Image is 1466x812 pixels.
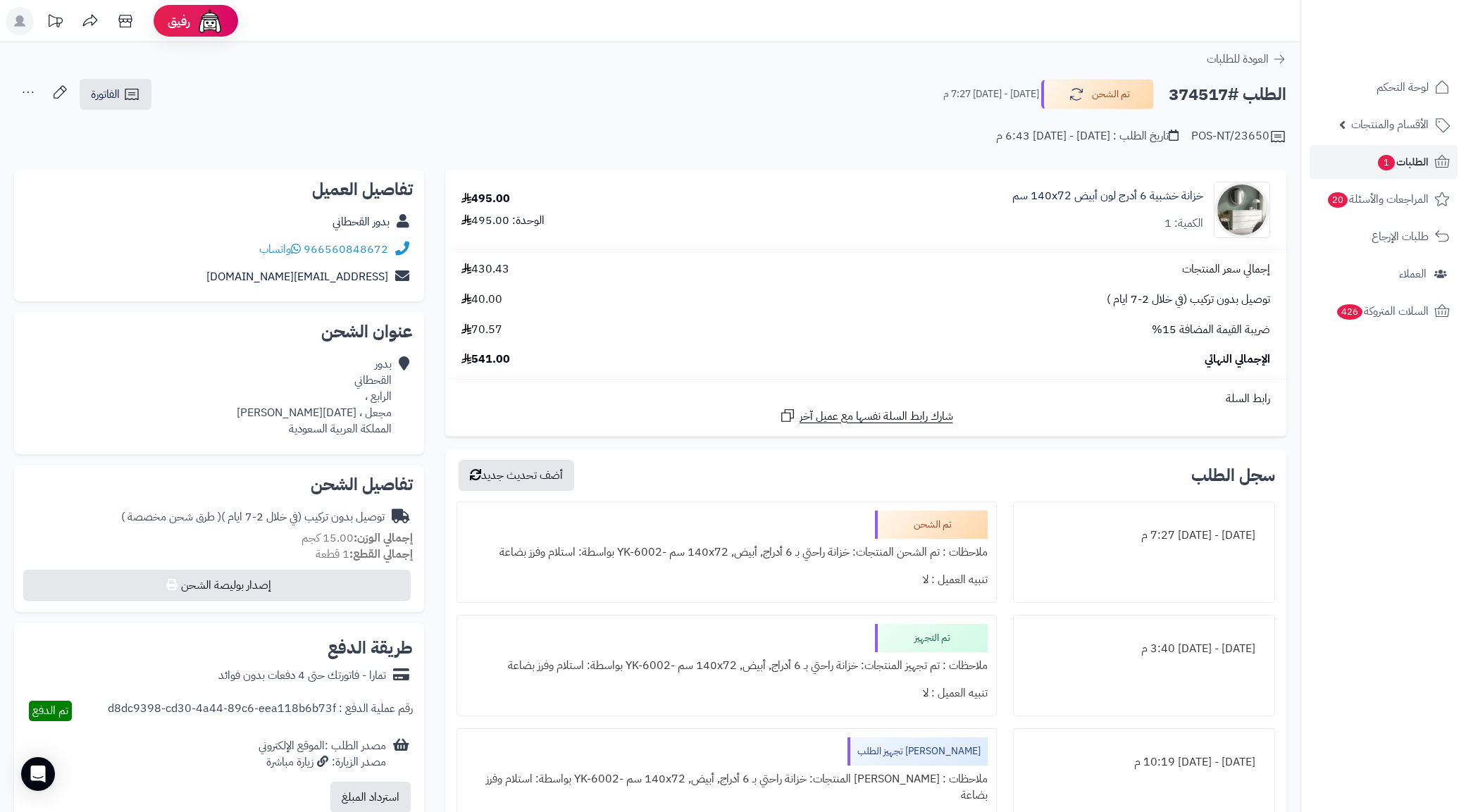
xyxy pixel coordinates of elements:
[1164,216,1203,232] div: الكمية: 1
[461,322,502,338] span: 70.57
[1022,635,1266,663] div: [DATE] - [DATE] 3:40 م
[943,87,1039,101] small: [DATE] - [DATE] 7:27 م
[800,408,953,425] span: شارك رابط السلة نفسها مع عميل آخر
[1207,51,1286,68] a: العودة للطلبات
[779,407,953,425] a: شارك رابط السلة نفسها مع عميل آخر
[168,13,190,30] span: رفيق
[466,652,988,680] div: ملاحظات : تم تجهيز المنتجات: خزانة راحتي بـ 6 أدراج, أبيض, ‎140x72 سم‏ -YK-6002 بواسطة: استلام وف...
[451,391,1281,407] div: رابط السلة
[21,757,55,791] div: Open Intercom Messenger
[996,128,1179,144] div: تاريخ الطلب : [DATE] - [DATE] 6:43 م
[466,566,988,594] div: تنبيه العميل : لا
[354,530,413,546] strong: إجمالي الوزن:
[1327,192,1348,208] span: 20
[461,292,502,308] span: 40.00
[1310,70,1458,104] a: لوحة التحكم
[196,7,224,35] img: ai-face.png
[1191,467,1275,484] h3: سجل الطلب
[108,701,413,721] div: رقم عملية الدفع : d8dc9398-cd30-4a44-89c6-eea118b6b73f
[1191,128,1286,145] div: POS-NT/23650
[121,509,385,525] div: توصيل بدون تركيب (في خلال 2-7 ايام )
[1152,322,1270,338] span: ضريبة القيمة المضافة 15%
[1377,154,1396,171] span: 1
[1207,51,1269,68] span: العودة للطلبات
[259,738,386,770] div: مصدر الطلب :الموقع الإلكتروني
[206,268,388,285] a: [EMAIL_ADDRESS][DOMAIN_NAME]
[1370,23,1453,53] img: logo-2.png
[875,624,988,652] div: تم التجهيز
[302,530,413,546] small: 15.00 كجم
[259,754,386,770] div: مصدر الزيارة: زيارة مباشرة
[1310,145,1458,179] a: الطلبات1
[1372,227,1429,246] span: طلبات الإرجاع
[1182,261,1270,277] span: إجمالي سعر المنتجات
[461,351,510,368] span: 541.00
[316,546,413,563] small: 1 قطعة
[1215,182,1269,238] img: 1746709299-1702541934053-68567865785768-1000x1000-90x90.jpg
[25,181,413,198] h2: تفاصيل العميل
[1041,80,1154,109] button: تم الشحن
[1310,294,1458,328] a: السلات المتروكة426
[23,570,411,601] button: إصدار بوليصة الشحن
[304,241,388,258] a: 966560848672
[349,546,413,563] strong: إجمالي القطع:
[333,213,390,230] a: بدور القحطاني
[237,356,392,437] div: بدور القحطاني الرابع ، مجعل ، [DATE][PERSON_NAME] المملكة العربية السعودية
[1351,115,1429,135] span: الأقسام والمنتجات
[461,213,545,229] div: الوحدة: 495.00
[328,639,413,656] h2: طريقة الدفع
[37,7,73,39] a: تحديثات المنصة
[466,680,988,707] div: تنبيه العميل : لا
[1336,304,1364,320] span: 426
[1107,292,1270,308] span: توصيل بدون تركيب (في خلال 2-7 ايام )
[1022,522,1266,549] div: [DATE] - [DATE] 7:27 م
[259,241,301,258] a: واتساب
[1169,80,1286,109] h2: الطلب #374517
[1399,264,1427,284] span: العملاء
[461,191,510,207] div: 495.00
[466,766,988,809] div: ملاحظات : [PERSON_NAME] المنتجات: خزانة راحتي بـ 6 أدراج, أبيض, ‎140x72 سم‏ -YK-6002 بواسطة: استل...
[1310,220,1458,254] a: طلبات الإرجاع
[1205,351,1270,368] span: الإجمالي النهائي
[80,79,151,110] a: الفاتورة
[91,86,120,103] span: الفاتورة
[1327,189,1429,209] span: المراجعات والأسئلة
[466,539,988,566] div: ملاحظات : تم الشحن المنتجات: خزانة راحتي بـ 6 أدراج, أبيض, ‎140x72 سم‏ -YK-6002 بواسطة: استلام وف...
[461,261,509,277] span: 430.43
[1377,152,1429,172] span: الطلبات
[1012,188,1203,204] a: خزانة خشبية 6 أدرج لون أبيض 140x72 سم
[32,702,68,719] span: تم الدفع
[218,668,386,684] div: تمارا - فاتورتك حتى 4 دفعات بدون فوائد
[1310,257,1458,291] a: العملاء
[121,508,221,525] span: ( طرق شحن مخصصة )
[1336,301,1429,321] span: السلات المتروكة
[1377,77,1429,97] span: لوحة التحكم
[847,737,988,766] div: [PERSON_NAME] تجهيز الطلب
[1310,182,1458,216] a: المراجعات والأسئلة20
[25,323,413,340] h2: عنوان الشحن
[459,460,574,491] button: أضف تحديث جديد
[1022,749,1266,776] div: [DATE] - [DATE] 10:19 م
[875,511,988,539] div: تم الشحن
[25,476,413,493] h2: تفاصيل الشحن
